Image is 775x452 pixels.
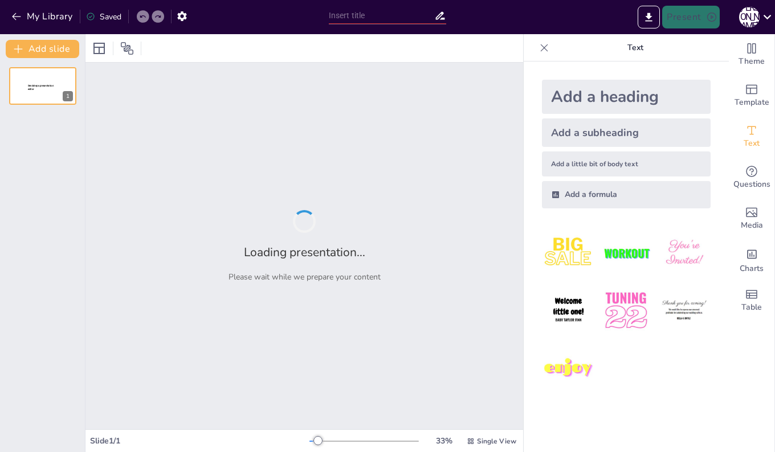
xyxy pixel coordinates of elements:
[741,301,762,314] span: Table
[739,7,760,27] div: [PERSON_NAME]
[741,219,763,232] span: Media
[553,34,717,61] p: Text
[477,437,516,446] span: Single View
[599,284,652,337] img: 5.jpeg
[729,116,774,157] div: Add text boxes
[729,75,774,116] div: Add ready made slides
[729,239,774,280] div: Add charts and graphs
[662,6,719,28] button: Present
[658,227,711,280] img: 3.jpeg
[430,435,458,446] div: 33 %
[744,137,760,150] span: Text
[658,284,711,337] img: 6.jpeg
[120,42,134,55] span: Position
[542,181,711,208] div: Add a formula
[244,244,365,260] h2: Loading presentation...
[735,96,769,109] span: Template
[28,84,54,91] span: Sendsteps presentation editor
[542,151,711,176] div: Add a little bit of body text
[86,11,121,22] div: Saved
[329,7,435,24] input: Insert title
[90,435,309,446] div: Slide 1 / 1
[739,6,760,28] button: [PERSON_NAME]
[9,7,77,26] button: My Library
[599,227,652,280] img: 2.jpeg
[542,80,711,114] div: Add a heading
[739,55,765,68] span: Theme
[90,39,108,57] div: Layout
[729,198,774,239] div: Add images, graphics, shapes or video
[229,272,381,282] p: Please wait while we prepare your content
[638,6,660,28] button: Export to PowerPoint
[740,262,764,275] span: Charts
[542,227,595,280] img: 1.jpeg
[729,34,774,75] div: Change the overall theme
[733,178,770,191] span: Questions
[542,284,595,337] img: 4.jpeg
[63,91,73,101] div: 1
[729,157,774,198] div: Get real-time input from your audience
[542,118,711,147] div: Add a subheading
[729,280,774,321] div: Add a table
[9,67,76,105] div: 1
[542,342,595,395] img: 7.jpeg
[6,40,79,58] button: Add slide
